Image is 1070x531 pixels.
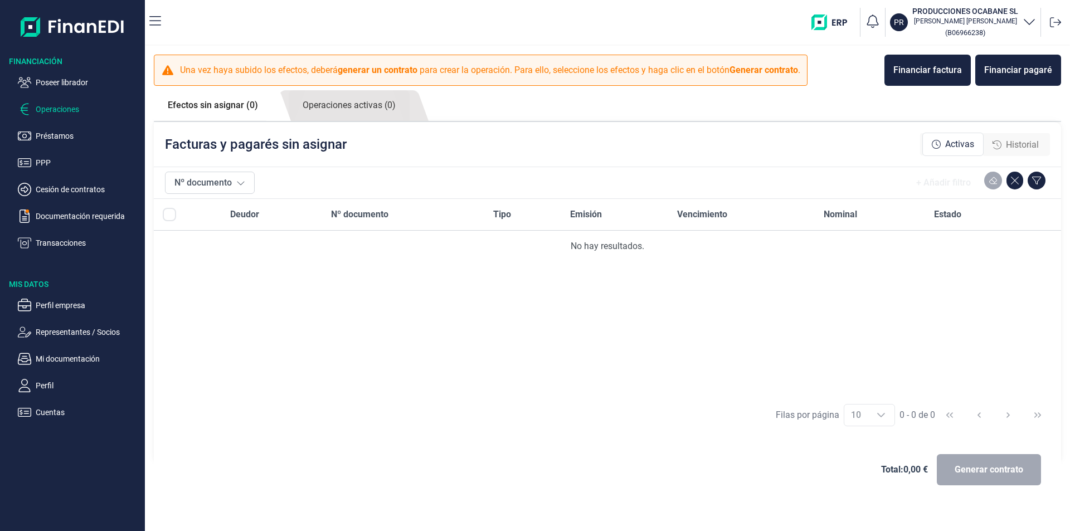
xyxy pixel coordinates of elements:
[18,236,140,250] button: Transacciones
[36,299,140,312] p: Perfil empresa
[163,240,1052,253] div: No hay resultados.
[894,17,904,28] p: PR
[984,64,1052,77] div: Financiar pagaré
[36,406,140,419] p: Cuentas
[18,352,140,366] button: Mi documentación
[884,55,971,86] button: Financiar factura
[975,55,1061,86] button: Financiar pagaré
[912,6,1018,17] h3: PRODUCCIONES OCABANE SL
[995,402,1022,428] button: Next Page
[18,156,140,169] button: PPP
[18,325,140,339] button: Representantes / Socios
[165,135,347,153] p: Facturas y pagarés sin asignar
[18,379,140,392] button: Perfil
[180,64,800,77] p: Una vez haya subido los efectos, deberá para crear la operación. Para ello, seleccione los efecto...
[18,210,140,223] button: Documentación requerida
[570,208,602,221] span: Emisión
[18,183,140,196] button: Cesión de contratos
[890,6,1036,39] button: PRPRODUCCIONES OCABANE SL[PERSON_NAME] [PERSON_NAME](B06966238)
[811,14,855,30] img: erp
[36,379,140,392] p: Perfil
[881,463,928,476] span: Total: 0,00 €
[36,156,140,169] p: PPP
[934,208,961,221] span: Estado
[677,208,727,221] span: Vencimiento
[18,406,140,419] button: Cuentas
[36,76,140,89] p: Poseer librador
[966,402,993,428] button: Previous Page
[912,17,1018,26] p: [PERSON_NAME] [PERSON_NAME]
[289,90,410,121] a: Operaciones activas (0)
[899,411,935,420] span: 0 - 0 de 0
[36,325,140,339] p: Representantes / Socios
[18,103,140,116] button: Operaciones
[936,402,963,428] button: First Page
[36,129,140,143] p: Préstamos
[165,172,255,194] button: Nº documento
[154,90,272,120] a: Efectos sin asignar (0)
[36,103,140,116] p: Operaciones
[18,76,140,89] button: Poseer librador
[36,210,140,223] p: Documentación requerida
[338,65,417,75] b: generar un contrato
[230,208,259,221] span: Deudor
[776,408,839,422] div: Filas por página
[21,9,125,45] img: Logo de aplicación
[868,405,894,426] div: Choose
[36,352,140,366] p: Mi documentación
[945,28,985,37] small: Copiar cif
[984,134,1048,156] div: Historial
[163,208,176,221] div: All items unselected
[893,64,962,77] div: Financiar factura
[945,138,974,151] span: Activas
[922,133,984,156] div: Activas
[493,208,511,221] span: Tipo
[1024,402,1051,428] button: Last Page
[824,208,857,221] span: Nominal
[36,183,140,196] p: Cesión de contratos
[1006,138,1039,152] span: Historial
[18,299,140,312] button: Perfil empresa
[36,236,140,250] p: Transacciones
[729,65,798,75] b: Generar contrato
[18,129,140,143] button: Préstamos
[331,208,388,221] span: Nº documento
